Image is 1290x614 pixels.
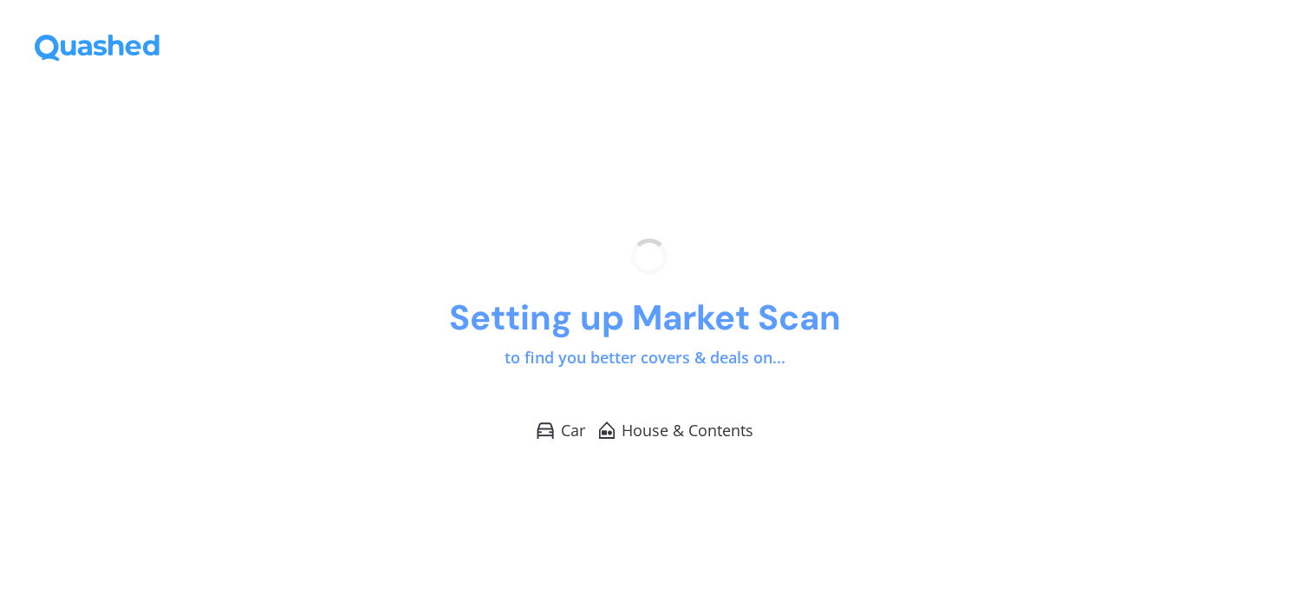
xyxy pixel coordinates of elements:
[561,420,585,441] span: Car
[505,347,785,369] p: to find you better covers & deals on...
[449,296,841,340] h1: Setting up Market Scan
[599,421,616,439] img: House & Contents
[537,422,554,438] img: Car
[622,420,753,441] span: House & Contents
